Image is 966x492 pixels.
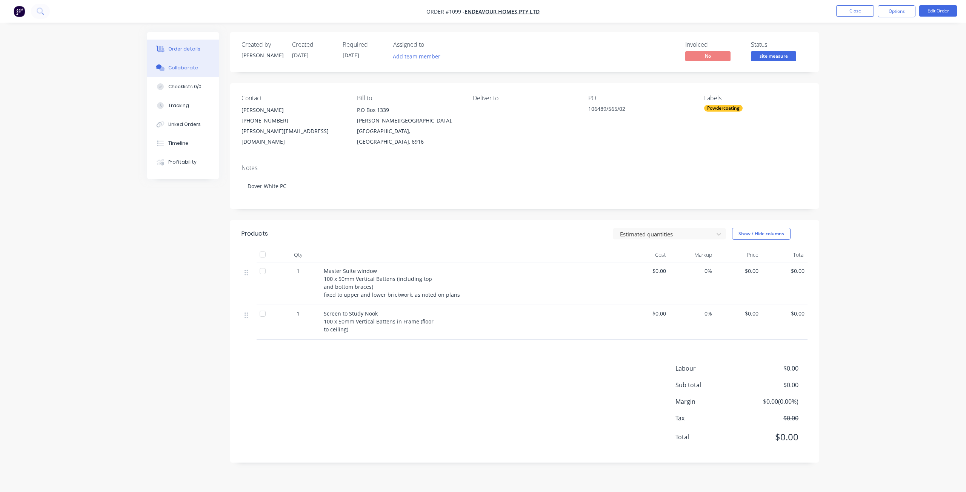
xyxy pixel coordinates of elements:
[675,432,743,441] span: Total
[626,267,666,275] span: $0.00
[241,105,345,115] div: [PERSON_NAME]
[878,5,915,17] button: Options
[685,51,731,61] span: No
[675,364,743,373] span: Labour
[685,41,742,48] div: Invoiced
[168,159,197,166] div: Profitability
[343,52,359,59] span: [DATE]
[672,310,712,317] span: 0%
[168,121,201,128] div: Linked Orders
[718,310,758,317] span: $0.00
[147,134,219,153] button: Timeline
[672,267,712,275] span: 0%
[147,77,219,96] button: Checklists 0/0
[168,140,188,147] div: Timeline
[669,247,715,262] div: Markup
[241,164,808,172] div: Notes
[704,95,808,102] div: Labels
[147,115,219,134] button: Linked Orders
[147,58,219,77] button: Collaborate
[751,51,796,61] span: site measure
[743,380,798,389] span: $0.00
[147,40,219,58] button: Order details
[764,310,805,317] span: $0.00
[426,8,465,15] span: Order #1099 -
[357,115,460,147] div: [PERSON_NAME][GEOGRAPHIC_DATA], [GEOGRAPHIC_DATA], [GEOGRAPHIC_DATA], 6916
[718,267,758,275] span: $0.00
[675,380,743,389] span: Sub total
[275,247,321,262] div: Qty
[675,414,743,423] span: Tax
[588,95,692,102] div: PO
[715,247,761,262] div: Price
[241,41,283,48] div: Created by
[393,41,469,48] div: Assigned to
[357,105,460,115] div: P.O Box 1339
[623,247,669,262] div: Cost
[588,105,683,115] div: 106489/565/02
[473,95,576,102] div: Deliver to
[675,397,743,406] span: Margin
[324,310,434,333] span: Screen to Study Nook 100 x 50mm Vertical Battens in Frame (floor to ceiling)
[743,414,798,423] span: $0.00
[751,51,796,63] button: site measure
[343,41,384,48] div: Required
[241,175,808,198] div: Dover White PC
[241,115,345,126] div: [PHONE_NUMBER]
[836,5,874,17] button: Close
[357,95,460,102] div: Bill to
[751,41,808,48] div: Status
[743,364,798,373] span: $0.00
[168,46,200,52] div: Order details
[626,310,666,317] span: $0.00
[241,51,283,59] div: [PERSON_NAME]
[732,228,791,240] button: Show / Hide columns
[764,267,805,275] span: $0.00
[393,51,445,61] button: Add team member
[168,83,202,90] div: Checklists 0/0
[147,96,219,115] button: Tracking
[297,310,300,317] span: 1
[147,153,219,172] button: Profitability
[743,430,798,444] span: $0.00
[465,8,540,15] a: Endeavour Homes PTY LTd
[241,95,345,102] div: Contact
[704,105,743,112] div: Powdercoating
[14,6,25,17] img: Factory
[292,52,309,59] span: [DATE]
[297,267,300,275] span: 1
[761,247,808,262] div: Total
[241,126,345,147] div: [PERSON_NAME][EMAIL_ADDRESS][DOMAIN_NAME]
[241,105,345,147] div: [PERSON_NAME][PHONE_NUMBER][PERSON_NAME][EMAIL_ADDRESS][DOMAIN_NAME]
[292,41,334,48] div: Created
[168,102,189,109] div: Tracking
[389,51,445,61] button: Add team member
[241,229,268,238] div: Products
[168,64,198,71] div: Collaborate
[919,5,957,17] button: Edit Order
[743,397,798,406] span: $0.00 ( 0.00 %)
[324,267,460,298] span: Master Suite window 100 x 50mm Vertical Battens (including top and bottom braces) fixed to upper ...
[357,105,460,147] div: P.O Box 1339[PERSON_NAME][GEOGRAPHIC_DATA], [GEOGRAPHIC_DATA], [GEOGRAPHIC_DATA], 6916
